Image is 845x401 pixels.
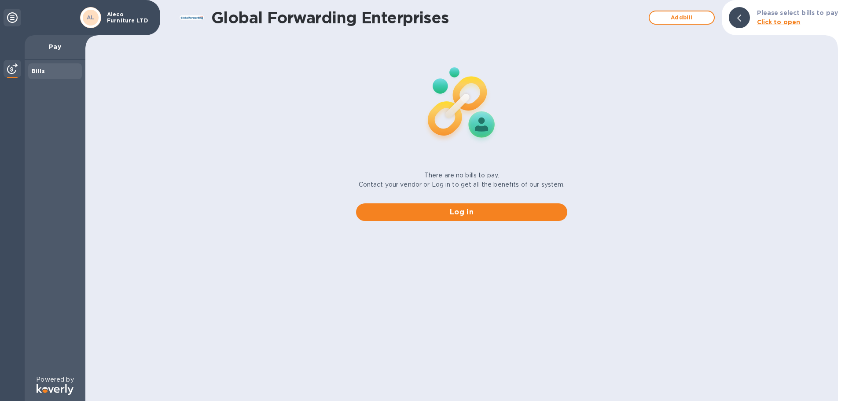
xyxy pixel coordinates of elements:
h1: Global Forwarding Enterprises [211,8,644,27]
span: Log in [363,207,560,217]
button: Addbill [649,11,715,25]
b: Please select bills to pay [757,9,838,16]
p: There are no bills to pay. Contact your vendor or Log in to get all the benefits of our system. [359,171,565,189]
b: AL [87,14,95,21]
img: Logo [37,384,73,395]
p: Pay [32,42,78,51]
p: Powered by [36,375,73,384]
button: Log in [356,203,567,221]
b: Bills [32,68,45,74]
b: Click to open [757,18,801,26]
span: Add bill [657,12,707,23]
p: Aleco Furniture LTD [107,11,151,24]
